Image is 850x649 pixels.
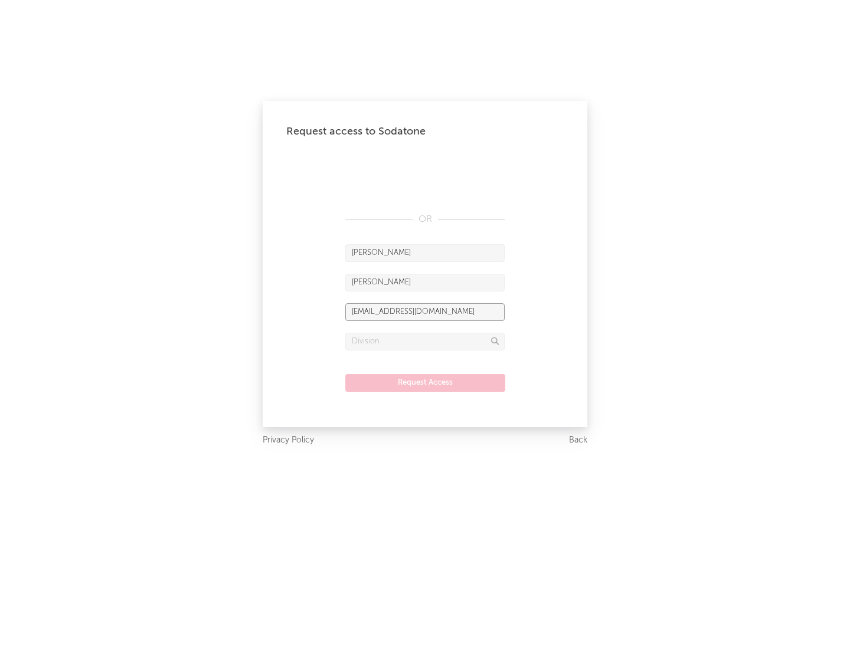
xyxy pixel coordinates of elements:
[263,433,314,448] a: Privacy Policy
[345,303,505,321] input: Email
[345,274,505,291] input: Last Name
[345,244,505,262] input: First Name
[345,374,505,392] button: Request Access
[345,212,505,227] div: OR
[286,124,564,139] div: Request access to Sodatone
[345,333,505,350] input: Division
[569,433,587,448] a: Back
